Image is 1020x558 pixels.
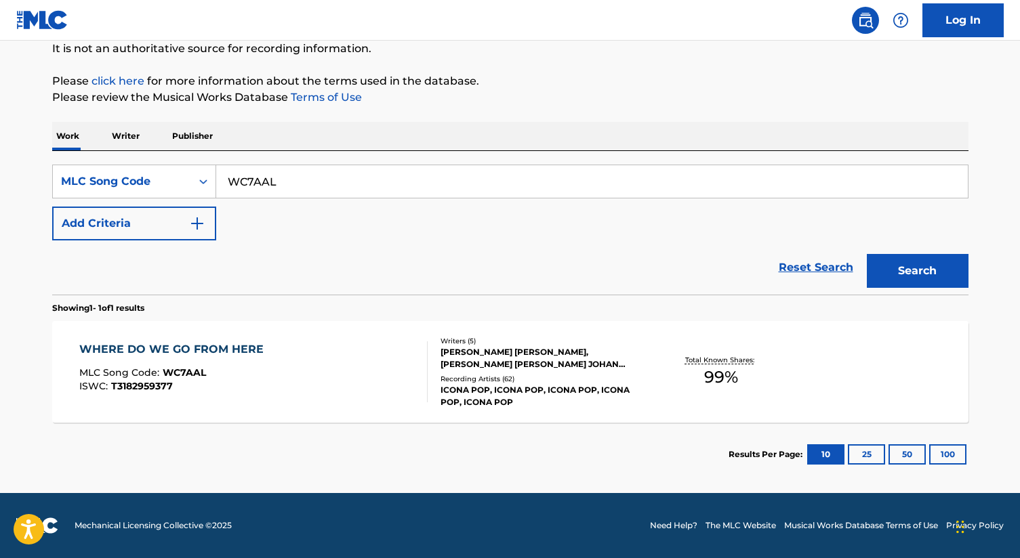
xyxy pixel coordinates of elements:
[288,91,362,104] a: Terms of Use
[16,10,68,30] img: MLC Logo
[52,122,83,150] p: Work
[79,341,270,358] div: WHERE DO WE GO FROM HERE
[706,519,776,532] a: The MLC Website
[857,12,874,28] img: search
[441,384,645,408] div: ICONA POP, ICONA POP, ICONA POP, ICONA POP, ICONA POP
[441,374,645,384] div: Recording Artists ( 62 )
[807,444,844,465] button: 10
[952,493,1020,558] iframe: Chat Widget
[852,7,879,34] a: Public Search
[946,519,1004,532] a: Privacy Policy
[52,41,968,57] p: It is not an authoritative source for recording information.
[52,302,144,314] p: Showing 1 - 1 of 1 results
[956,507,964,547] div: Drag
[111,380,173,392] span: T3182959377
[893,12,909,28] img: help
[91,74,144,87] a: click here
[79,380,111,392] span: ISWC :
[929,444,966,465] button: 100
[704,365,738,389] span: 99 %
[61,173,183,190] div: MLC Song Code
[52,165,968,295] form: Search Form
[79,366,163,379] span: MLC Song Code :
[52,73,968,89] p: Please for more information about the terms used in the database.
[922,3,1004,37] a: Log In
[52,207,216,240] button: Add Criteria
[52,89,968,106] p: Please review the Musical Works Database
[889,444,926,465] button: 50
[772,253,860,282] a: Reset Search
[189,215,205,232] img: 9d2ae6d4665cec9f34b9.svg
[784,519,938,532] a: Musical Works Database Terms of Use
[848,444,885,465] button: 25
[108,122,144,150] p: Writer
[52,321,968,423] a: WHERE DO WE GO FROM HEREMLC Song Code:WC7AALISWC:T3182959377Writers (5)[PERSON_NAME] [PERSON_NAME...
[650,519,697,532] a: Need Help?
[685,355,758,365] p: Total Known Shares:
[729,448,806,460] p: Results Per Page:
[75,519,232,532] span: Mechanical Licensing Collective © 2025
[163,366,206,379] span: WC7AAL
[867,254,968,288] button: Search
[441,336,645,346] div: Writers ( 5 )
[16,517,58,534] img: logo
[168,122,217,150] p: Publisher
[887,7,914,34] div: Help
[441,346,645,370] div: [PERSON_NAME] [PERSON_NAME], [PERSON_NAME] [PERSON_NAME] JOHAN [PERSON_NAME], [PERSON_NAME]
